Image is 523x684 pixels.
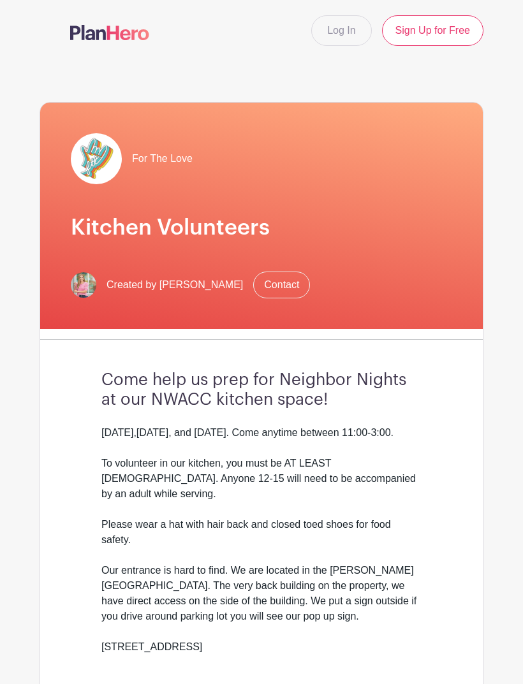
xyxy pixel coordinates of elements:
span: Created by [PERSON_NAME] [107,277,243,293]
img: logo-507f7623f17ff9eddc593b1ce0a138ce2505c220e1c5a4e2b4648c50719b7d32.svg [70,25,149,40]
div: Our entrance is hard to find. We are located in the [PERSON_NAME][GEOGRAPHIC_DATA]. The very back... [101,563,422,639]
a: Log In [311,15,371,46]
span: For The Love [132,151,193,166]
a: Contact [253,272,310,298]
div: To volunteer in our kitchen, you must be AT LEAST [DEMOGRAPHIC_DATA]. Anyone 12-15 will need to b... [101,456,422,517]
h1: Kitchen Volunteers [71,215,452,241]
img: 2x2%20headshot.png [71,272,96,298]
img: pageload-spinner.gif [71,133,122,184]
div: [DATE],[DATE], and [DATE]. Come anytime between 11:00-3:00. [101,425,422,456]
div: Please wear a hat with hair back and closed toed shoes for food safety. [101,517,422,563]
h3: Come help us prep for Neighbor Nights at our NWACC kitchen space! [101,370,422,410]
div: [STREET_ADDRESS] [101,639,422,670]
a: Sign Up for Free [382,15,483,46]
